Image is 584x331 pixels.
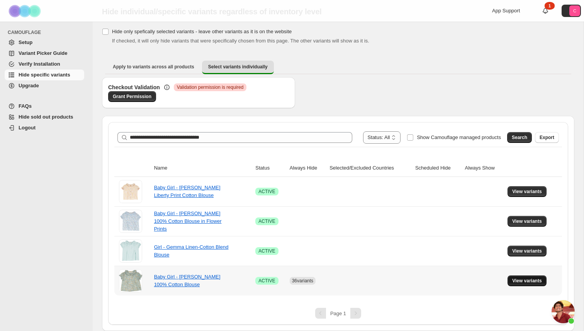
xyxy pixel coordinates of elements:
span: View variants [512,188,542,195]
span: FAQs [19,103,32,109]
img: Camouflage [6,0,45,22]
a: Baby Girl - [PERSON_NAME] 100% Cotton Blouse [154,274,221,287]
button: Select variants individually [202,61,274,74]
button: Avatar with initials C [562,5,581,17]
span: Upgrade [19,83,39,88]
th: Scheduled Hide [413,160,463,177]
th: Always Hide [287,160,327,177]
span: Page 1 [330,311,346,316]
button: View variants [508,216,547,227]
span: Hide only spefically selected variants - leave other variants as it is on the website [112,29,292,34]
button: View variants [508,186,547,197]
div: Open chat [552,300,575,323]
button: View variants [508,246,547,256]
span: View variants [512,218,542,224]
span: Variant Picker Guide [19,50,67,56]
h3: Checkout Validation [108,83,160,91]
span: CAMOUFLAGE [8,29,87,36]
nav: Pagination [114,308,562,319]
span: Search [512,134,527,141]
button: Export [535,132,559,143]
span: 36 variants [292,278,313,283]
span: ACTIVE [258,278,275,284]
th: Name [152,160,253,177]
a: Girl - Gemma Linen-Cotton Blend Blouse [154,244,229,258]
span: Hide specific variants [19,72,70,78]
a: Hide specific variants [5,70,84,80]
button: View variants [508,275,547,286]
div: 1 [545,2,555,10]
span: Logout [19,125,36,131]
span: Export [540,134,554,141]
th: Selected/Excluded Countries [327,160,413,177]
span: View variants [512,248,542,254]
a: Logout [5,122,84,133]
span: Apply to variants across all products [113,64,194,70]
div: Select variants individually [102,77,574,331]
a: Setup [5,37,84,48]
span: ACTIVE [258,188,275,195]
img: Baby Girl - Trudy Liberty Print Cotton Blouse [119,180,142,203]
span: Verify Installation [19,61,60,67]
span: ACTIVE [258,218,275,224]
span: Avatar with initials C [569,5,580,16]
a: Grant Permission [108,91,156,102]
span: Select variants individually [208,64,268,70]
a: Hide sold out products [5,112,84,122]
a: Upgrade [5,80,84,91]
span: ACTIVE [258,248,275,254]
a: Verify Installation [5,59,84,70]
a: Variant Picker Guide [5,48,84,59]
span: App Support [492,8,520,14]
button: Search [507,132,532,143]
button: Apply to variants across all products [107,61,200,73]
span: Setup [19,39,32,45]
span: Validation permission is required [177,84,244,90]
text: C [573,8,576,13]
a: Baby Girl - [PERSON_NAME] Liberty Print Cotton Blouse [154,185,221,198]
span: Grant Permission [113,93,151,100]
span: Hide sold out products [19,114,73,120]
a: FAQs [5,101,84,112]
th: Always Show [462,160,505,177]
span: View variants [512,278,542,284]
th: Status [253,160,287,177]
a: Baby Girl - [PERSON_NAME] 100% Cotton Blouse in Flower Prints [154,210,222,232]
span: Show Camouflage managed products [417,134,501,140]
img: Baby Girl - Trudy 100% Cotton Blouse [119,270,142,292]
span: If checked, it will only hide variants that were specifically chosen from this page. The other va... [112,38,369,44]
img: Baby Girl - Trudy 100% Cotton Blouse in Flower Prints [119,210,142,233]
a: 1 [542,7,549,15]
